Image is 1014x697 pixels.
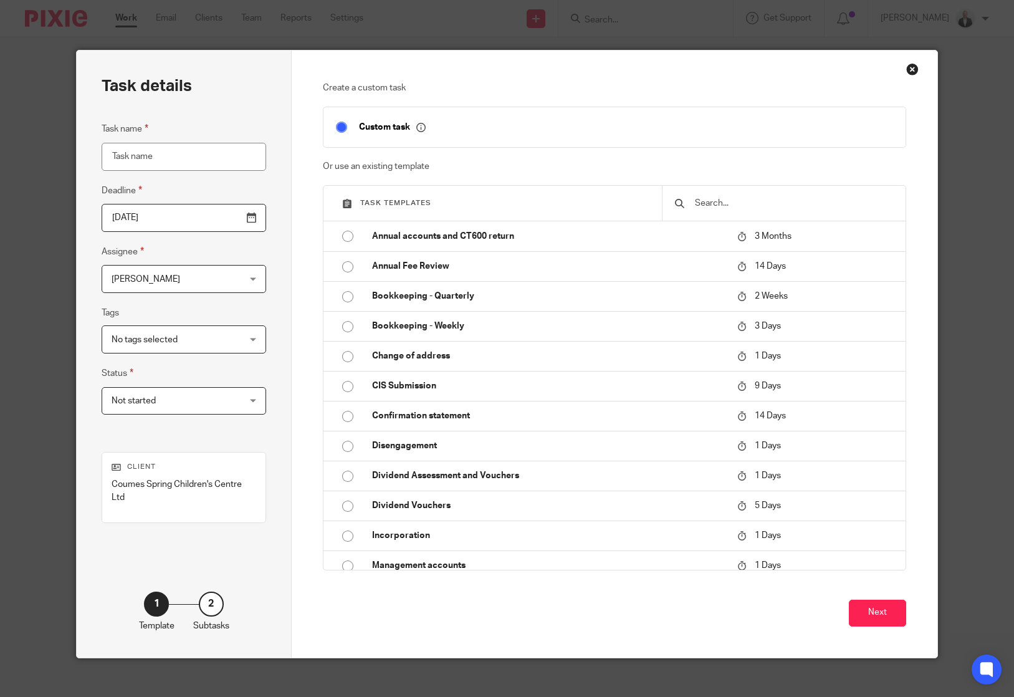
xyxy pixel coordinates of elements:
span: 2 Weeks [755,292,788,300]
span: No tags selected [112,335,178,344]
label: Task name [102,122,148,136]
p: Custom task [359,122,426,133]
span: [PERSON_NAME] [112,275,180,284]
span: 1 Days [755,352,781,360]
label: Tags [102,307,119,319]
p: Confirmation statement [372,410,725,422]
p: Coumes Spring Children's Centre Ltd [112,478,256,504]
p: CIS Submission [372,380,725,392]
p: Dividend Vouchers [372,499,725,512]
label: Assignee [102,244,144,259]
p: Template [139,620,175,632]
span: 5 Days [755,501,781,510]
p: Client [112,462,256,472]
div: 1 [144,592,169,617]
span: 9 Days [755,382,781,390]
div: Close this dialog window [906,63,919,75]
p: Bookkeeping - Weekly [372,320,725,332]
p: Annual Fee Review [372,260,725,272]
span: Not started [112,397,156,405]
span: Task templates [360,199,431,206]
input: Pick a date [102,204,266,232]
div: 2 [199,592,224,617]
button: Next [849,600,906,627]
p: Disengagement [372,440,725,452]
label: Deadline [102,183,142,198]
p: Change of address [372,350,725,362]
span: 14 Days [755,262,786,271]
span: 1 Days [755,531,781,540]
p: Bookkeeping - Quarterly [372,290,725,302]
span: 1 Days [755,471,781,480]
h2: Task details [102,75,192,97]
span: 14 Days [755,411,786,420]
p: Incorporation [372,529,725,542]
p: Dividend Assessment and Vouchers [372,469,725,482]
p: Create a custom task [323,82,906,94]
span: 3 Days [755,322,781,330]
span: 1 Days [755,441,781,450]
input: Search... [694,196,893,210]
input: Task name [102,143,266,171]
label: Status [102,366,133,380]
span: 3 Months [755,232,792,241]
p: Annual accounts and CT600 return [372,230,725,243]
span: 1 Days [755,561,781,570]
p: Management accounts [372,559,725,572]
p: Subtasks [193,620,229,632]
p: Or use an existing template [323,160,906,173]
